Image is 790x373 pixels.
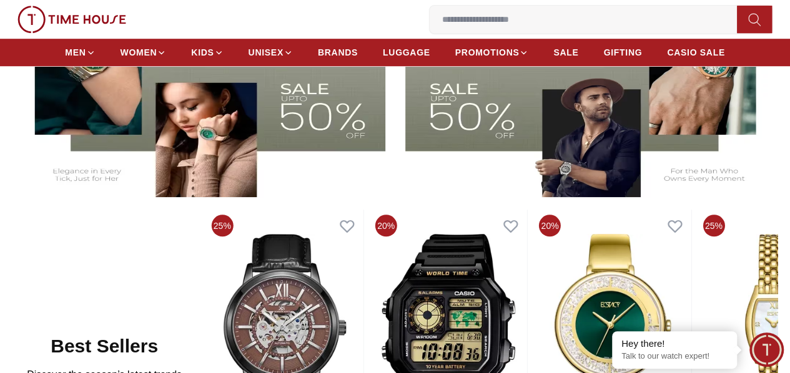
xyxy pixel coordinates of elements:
span: 25% [703,215,724,236]
a: GIFTING [603,41,642,64]
img: ... [17,6,126,33]
span: BRANDS [318,46,358,59]
a: KIDS [191,41,223,64]
a: BRANDS [318,41,358,64]
div: Hey there! [621,337,728,350]
a: SALE [553,41,578,64]
a: PROMOTIONS [455,41,529,64]
span: 20% [539,215,561,236]
span: GIFTING [603,46,642,59]
span: SALE [553,46,578,59]
span: PROMOTIONS [455,46,520,59]
span: WOMEN [121,46,157,59]
p: Talk to our watch expert! [621,351,728,362]
span: 20% [375,215,397,236]
span: KIDS [191,46,214,59]
a: CASIO SALE [667,41,725,64]
a: UNISEX [249,41,293,64]
h2: Best Sellers [51,335,158,357]
span: LUGGAGE [383,46,430,59]
span: MEN [65,46,86,59]
div: Chat Widget [749,332,784,367]
a: LUGGAGE [383,41,430,64]
a: WOMEN [121,41,167,64]
a: MEN [65,41,95,64]
span: UNISEX [249,46,284,59]
span: CASIO SALE [667,46,725,59]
